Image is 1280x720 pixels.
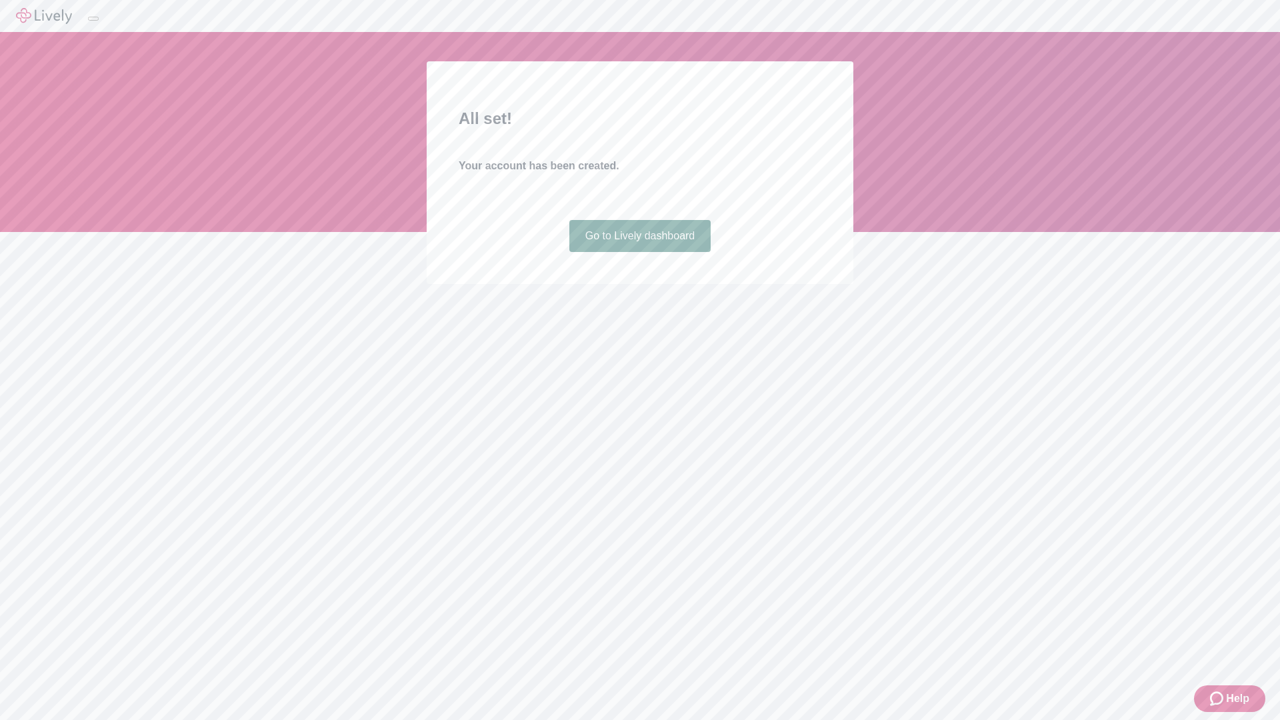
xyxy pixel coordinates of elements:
[1194,685,1265,712] button: Zendesk support iconHelp
[16,8,72,24] img: Lively
[1226,691,1249,707] span: Help
[459,158,821,174] h4: Your account has been created.
[1210,691,1226,707] svg: Zendesk support icon
[459,107,821,131] h2: All set!
[88,17,99,21] button: Log out
[569,220,711,252] a: Go to Lively dashboard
